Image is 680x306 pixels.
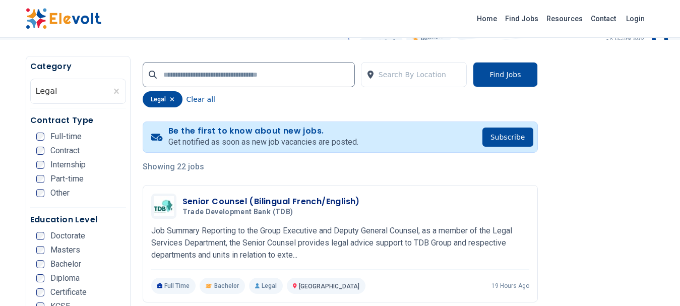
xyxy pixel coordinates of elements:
[36,175,44,183] input: Part-time
[473,11,501,27] a: Home
[36,246,44,254] input: Masters
[154,196,174,216] img: Trade Development Bank (TDB)
[151,225,529,261] p: Job Summary Reporting to the Group Executive and Deputy General Counsel, as a member of the Legal...
[50,189,70,197] span: Other
[30,114,126,127] h5: Contract Type
[26,8,101,29] img: Elevolt
[36,147,44,155] input: Contract
[473,62,537,87] button: Find Jobs
[182,208,293,217] span: Trade Development Bank (TDB)
[299,283,359,290] span: [GEOGRAPHIC_DATA]
[50,274,80,282] span: Diploma
[214,282,239,290] span: Bachelor
[50,161,86,169] span: Internship
[630,258,680,306] iframe: Chat Widget
[482,128,533,147] button: Subscribe
[30,214,126,226] h5: Education Level
[168,126,358,136] h4: Be the first to know about new jobs.
[36,274,44,282] input: Diploma
[151,278,196,294] p: Full Time
[182,196,360,208] h3: Senior Counsel (Bilingual French/English)
[143,91,182,107] div: legal
[50,246,80,254] span: Masters
[50,133,82,141] span: Full-time
[50,175,84,183] span: Part-time
[620,9,651,29] a: Login
[36,260,44,268] input: Bachelor
[36,232,44,240] input: Doctorate
[187,91,215,107] button: Clear all
[36,161,44,169] input: Internship
[143,161,538,173] p: Showing 22 jobs
[168,136,358,148] p: Get notified as soon as new job vacancies are posted.
[151,194,529,294] a: Trade Development Bank (TDB)Senior Counsel (Bilingual French/English)Trade Development Bank (TDB)...
[501,11,542,27] a: Find Jobs
[36,288,44,296] input: Certificate
[36,189,44,197] input: Other
[36,133,44,141] input: Full-time
[30,60,126,73] h5: Category
[587,11,620,27] a: Contact
[491,282,529,290] p: 19 hours ago
[50,260,81,268] span: Bachelor
[542,11,587,27] a: Resources
[50,232,85,240] span: Doctorate
[50,147,80,155] span: Contract
[249,278,283,294] p: Legal
[50,288,87,296] span: Certificate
